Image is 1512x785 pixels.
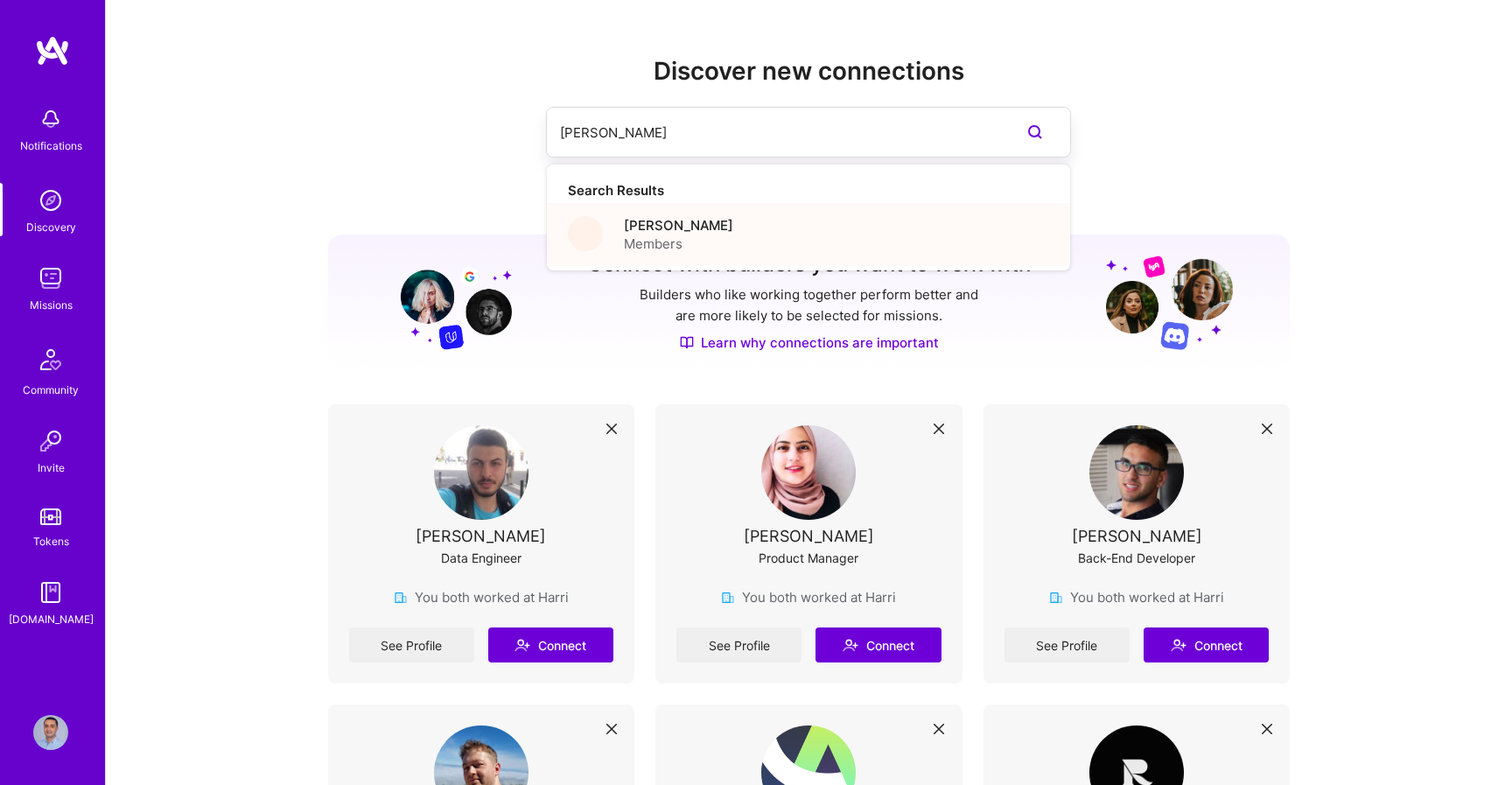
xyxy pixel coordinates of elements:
[33,424,68,459] img: Invite
[1171,637,1186,653] i: icon Connect
[1025,122,1046,143] i: icon SearchPurple
[394,591,408,605] img: company icon
[1144,627,1269,662] button: Connect
[33,183,68,218] img: discovery
[624,216,733,235] span: [PERSON_NAME]
[606,424,617,434] i: icon Close
[394,588,569,606] div: You both worked at Harri
[676,627,801,662] a: See Profile
[26,218,76,236] div: Discovery
[606,724,617,734] i: icon Close
[349,627,474,662] a: See Profile
[416,527,546,545] div: [PERSON_NAME]
[514,637,530,653] i: icon Connect
[33,102,68,137] img: bell
[1262,424,1272,434] i: icon Close
[20,137,82,155] div: Notifications
[1049,588,1224,606] div: You both worked at Harri
[744,527,874,545] div: [PERSON_NAME]
[434,425,528,520] img: User Avatar
[23,381,79,399] div: Community
[934,724,944,734] i: icon Close
[33,575,68,610] img: guide book
[1106,255,1233,350] img: Grow your network
[29,715,73,750] a: User Avatar
[30,339,72,381] img: Community
[1049,591,1063,605] img: company icon
[721,591,735,605] img: company icon
[934,424,944,434] i: icon Close
[33,532,69,550] div: Tokens
[560,110,987,155] input: Search builders by name
[1004,627,1130,662] a: See Profile
[1089,425,1184,520] img: User Avatar
[33,261,68,296] img: teamwork
[9,610,94,628] div: [DOMAIN_NAME]
[40,508,61,525] img: tokens
[680,333,939,352] a: Learn why connections are important
[579,228,592,241] i: icon Search
[624,235,733,253] span: Members
[38,459,65,477] div: Invite
[761,425,856,520] img: User Avatar
[1072,527,1202,545] div: [PERSON_NAME]
[547,183,1070,199] h4: Search Results
[815,627,941,662] button: Connect
[30,296,73,314] div: Missions
[721,588,896,606] div: You both worked at Harri
[328,57,1291,86] h2: Discover new connections
[441,549,521,567] div: Data Engineer
[33,715,68,750] img: User Avatar
[759,549,858,567] div: Product Manager
[35,35,70,67] img: logo
[636,284,982,326] p: Builders who like working together perform better and are more likely to be selected for missions.
[680,335,694,350] img: Discover
[843,637,858,653] i: icon Connect
[385,254,512,350] img: Grow your network
[1262,724,1272,734] i: icon Close
[1078,549,1195,567] div: Back-End Developer
[488,627,613,662] button: Connect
